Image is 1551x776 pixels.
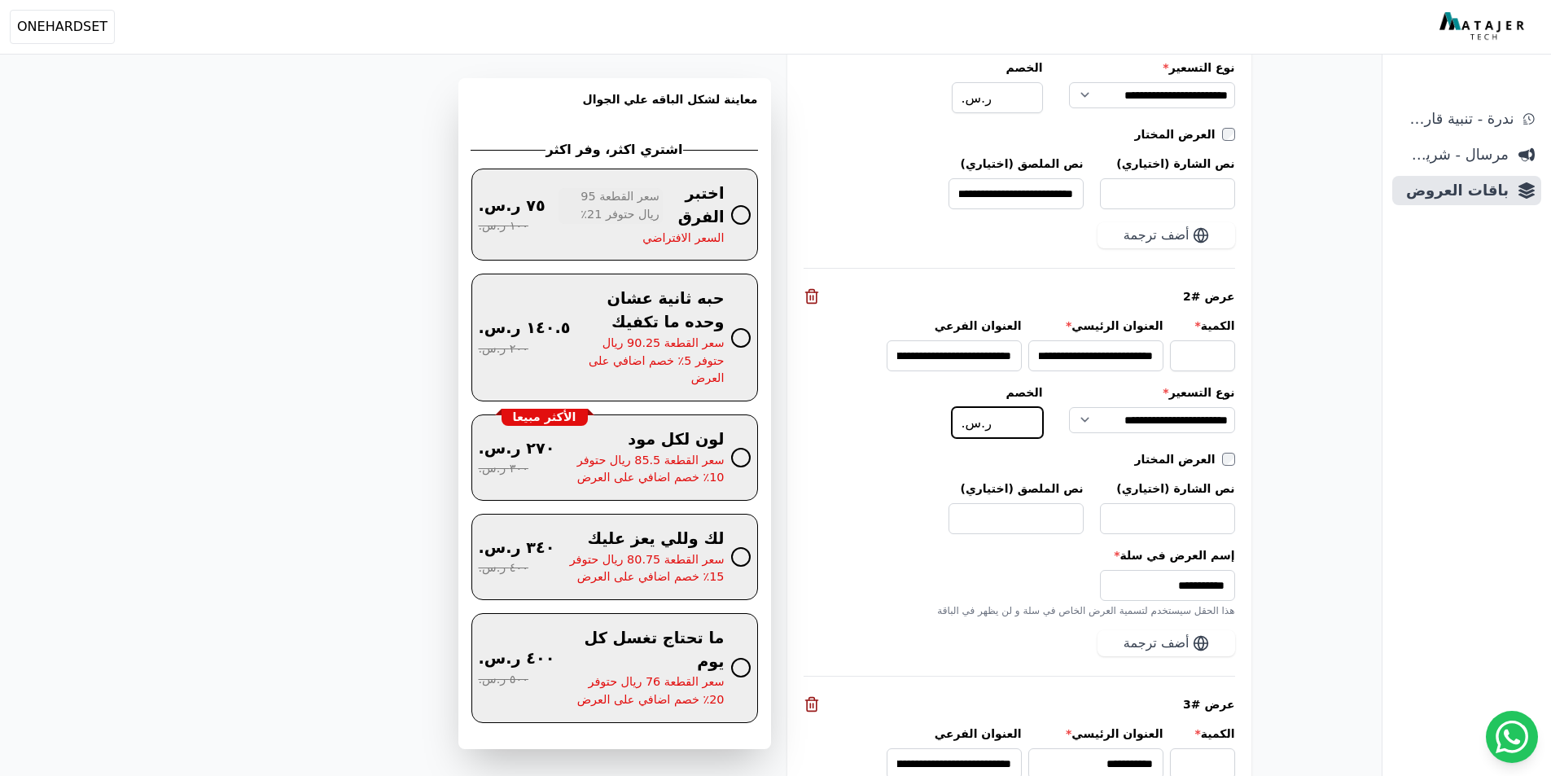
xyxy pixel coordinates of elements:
[1069,59,1235,76] label: نوع التسعير
[669,182,725,230] span: اختبر الفرق
[1100,156,1235,172] label: نص الشارة (اختياري)
[962,414,992,433] span: ر.س.
[471,91,758,127] h3: معاينة لشكل الباقه علي الجوال
[567,673,724,708] span: سعر القطعة 76 ريال حتوفر 20٪ خصم اضافي على العرض
[587,528,724,551] span: لك وللي يعز عليك
[583,335,724,388] span: سعر القطعة 90.25 ريال حتوفر 5٪ خصم اضافي على العرض
[479,195,545,218] span: ٧٥ ر.س.
[1399,143,1509,166] span: مرسال - شريط دعاية
[1028,318,1163,334] label: العنوان الرئيسي
[17,17,107,37] span: ONEHARDSET
[479,340,528,358] span: ٢٠٠ ر.س.
[1399,107,1514,130] span: ندرة - تنبية قارب علي النفاذ
[559,188,663,223] span: سعر القطعة 95 ريال حتوفر 21٪
[804,696,1235,712] div: عرض #3
[1069,384,1235,401] label: نوع التسعير
[502,409,588,427] div: الأكثر مبيعا
[567,452,724,487] span: سعر القطعة 85.5 ريال حتوفر 10٪ خصم اضافي على العرض
[10,10,115,44] button: ONEHARDSET
[949,480,1084,497] label: نص الملصق (اختياري)
[583,287,724,335] span: حبه ثانية عشان وحده ما تكفيك
[479,437,555,461] span: ٢٧٠ ر.س.
[1399,179,1509,202] span: باقات العروض
[952,384,1043,401] label: الخصم
[1124,634,1190,653] span: أضف ترجمة
[1439,12,1528,42] img: MatajerTech Logo
[1028,726,1163,742] label: العنوان الرئيسي
[1135,451,1222,467] label: العرض المختار
[479,460,528,478] span: ٣٠٠ ر.س.
[887,318,1022,334] label: العنوان الفرعي
[479,217,528,235] span: ١٠٠ ر.س.
[804,288,1235,305] div: عرض #2
[479,671,528,689] span: ٥٠٠ ر.س.
[479,559,528,577] span: ٤٠٠ ر.س.
[628,428,724,452] span: لون لكل مود
[949,156,1084,172] label: نص الملصق (اختياري)
[567,627,724,674] span: ما تحتاج تغسل كل يوم
[804,604,1235,617] div: هذا الحقل سيستخدم لتسمية العرض الخاص في سلة و لن يظهر في الباقة
[1170,318,1235,334] label: الكمية
[952,59,1043,76] label: الخصم
[567,551,724,586] span: سعر القطعة 80.75 ريال حتوفر 15٪ خصم اضافي على العرض
[545,140,682,160] h2: اشتري اكثر، وفر اكثر
[962,89,992,108] span: ر.س.
[642,230,724,248] span: السعر الافتراضي
[1098,630,1235,656] button: أضف ترجمة
[479,317,571,340] span: ١٤٠.٥ ر.س.
[1098,222,1235,248] button: أضف ترجمة
[887,726,1022,742] label: العنوان الفرعي
[1135,126,1222,142] label: العرض المختار
[479,537,555,560] span: ٣٤٠ ر.س.
[1170,726,1235,742] label: الكمية
[479,647,555,671] span: ٤٠٠ ر.س.
[1124,226,1190,245] span: أضف ترجمة
[1100,480,1235,497] label: نص الشارة (اختياري)
[804,547,1235,563] label: إسم العرض في سلة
